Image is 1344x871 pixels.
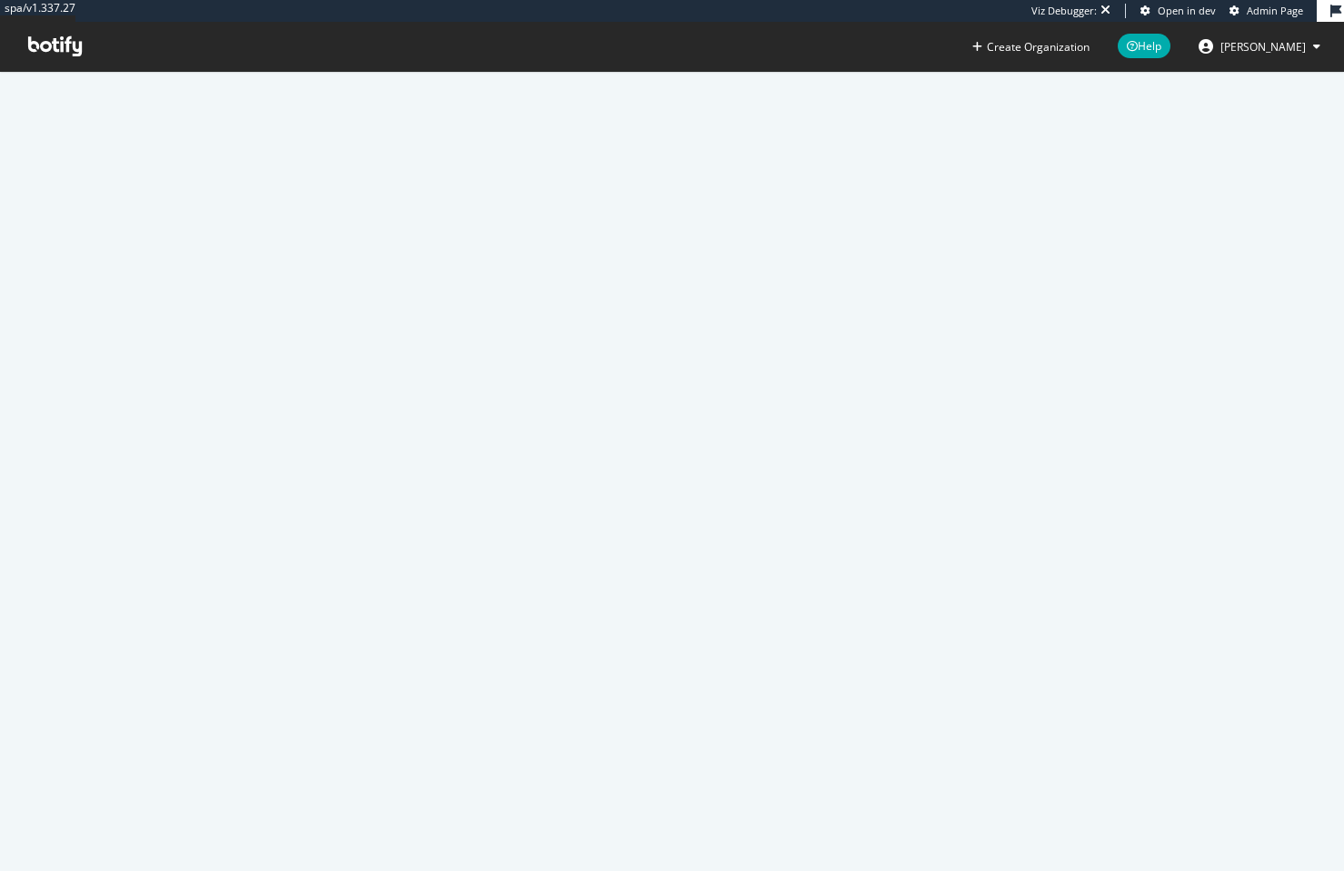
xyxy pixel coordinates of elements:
[1031,4,1097,18] div: Viz Debugger:
[1118,34,1170,58] span: Help
[1140,4,1216,18] a: Open in dev
[1230,4,1303,18] a: Admin Page
[1247,4,1303,17] span: Admin Page
[1220,39,1306,55] span: kerry
[971,38,1090,55] button: Create Organization
[1158,4,1216,17] span: Open in dev
[1184,32,1335,61] button: [PERSON_NAME]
